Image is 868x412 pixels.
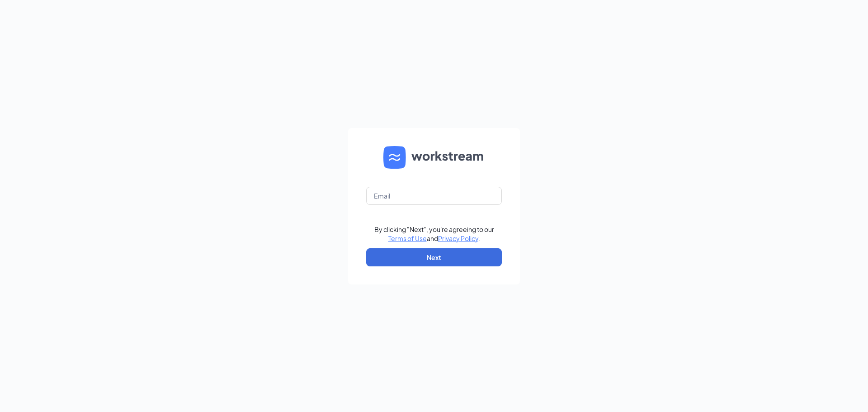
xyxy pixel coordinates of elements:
a: Privacy Policy [438,234,478,242]
div: By clicking "Next", you're agreeing to our and . [374,225,494,243]
a: Terms of Use [388,234,427,242]
button: Next [366,248,502,266]
img: WS logo and Workstream text [383,146,485,169]
input: Email [366,187,502,205]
